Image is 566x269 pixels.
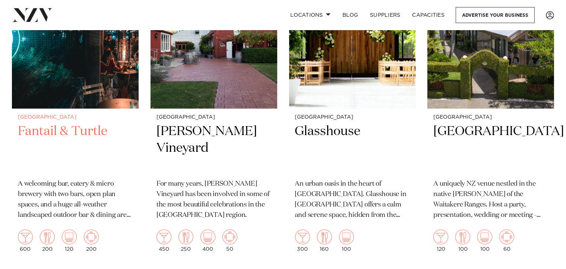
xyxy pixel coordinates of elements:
[433,230,448,252] div: 120
[18,230,33,252] div: 600
[18,115,133,120] small: [GEOGRAPHIC_DATA]
[339,230,354,252] div: 100
[407,7,451,23] a: Capacities
[284,7,336,23] a: Locations
[62,230,77,244] img: theatre.png
[455,230,470,244] img: dining.png
[156,179,271,221] p: For many years, [PERSON_NAME] Vineyard has been involved in some of the most beautiful celebratio...
[295,179,410,221] p: An urban oasis in the heart of [GEOGRAPHIC_DATA]. Glasshouse in [GEOGRAPHIC_DATA] offers a calm a...
[12,8,53,22] img: nzv-logo.png
[433,230,448,244] img: cocktail.png
[18,230,33,244] img: cocktail.png
[156,230,171,244] img: cocktail.png
[156,115,271,120] small: [GEOGRAPHIC_DATA]
[433,123,548,173] h2: [GEOGRAPHIC_DATA]
[295,115,410,120] small: [GEOGRAPHIC_DATA]
[178,230,193,252] div: 250
[336,7,364,23] a: BLOG
[456,7,535,23] a: Advertise your business
[156,230,171,252] div: 450
[84,230,99,252] div: 200
[18,123,133,173] h2: Fantail & Turtle
[84,230,99,244] img: meeting.png
[295,230,310,252] div: 300
[295,123,410,173] h2: Glasshouse
[455,230,470,252] div: 100
[40,230,55,252] div: 200
[317,230,332,244] img: dining.png
[339,230,354,244] img: theatre.png
[364,7,406,23] a: SUPPLIERS
[222,230,237,244] img: meeting.png
[18,179,133,221] p: A welcoming bar, eatery & micro brewery with two bars, open plan spaces, and a huge all-weather l...
[317,230,332,252] div: 160
[222,230,237,252] div: 50
[499,230,514,244] img: meeting.png
[477,230,492,244] img: theatre.png
[433,179,548,221] p: A uniquely NZ venue nestled in the native [PERSON_NAME] of the Waitakere Ranges. Host a party, pr...
[62,230,77,252] div: 120
[477,230,492,252] div: 100
[499,230,514,252] div: 60
[156,123,271,173] h2: [PERSON_NAME] Vineyard
[433,115,548,120] small: [GEOGRAPHIC_DATA]
[40,230,55,244] img: dining.png
[200,230,215,252] div: 400
[295,230,310,244] img: cocktail.png
[178,230,193,244] img: dining.png
[200,230,215,244] img: theatre.png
